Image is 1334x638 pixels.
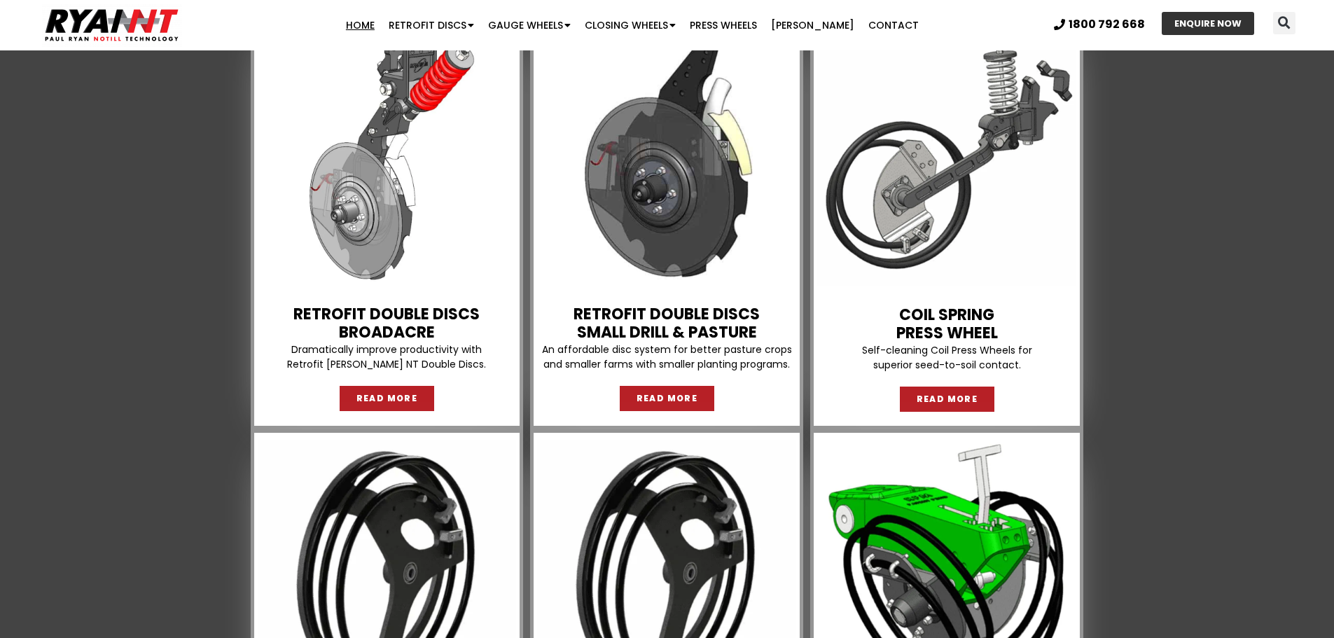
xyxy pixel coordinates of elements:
[258,27,517,286] img: Retrofit tyne and double disc. Seeder bar
[900,387,995,412] a: READ MORE
[896,304,998,344] a: COIL SPRINGPRESS WHEEL
[917,395,978,403] span: READ MORE
[382,11,481,39] a: Retrofit Discs
[340,386,435,411] a: READ MORE
[537,342,796,372] p: An affordable disc system for better pasture crops and smaller farms with smaller planting programs.
[293,303,480,343] a: Retrofit Double DiscsBROADACRE
[481,11,578,39] a: Gauge Wheels
[764,11,861,39] a: [PERSON_NAME]
[817,343,1076,373] p: Self-cleaning Coil Press Wheels for superior seed-to-soil contact.
[578,11,683,39] a: Closing Wheels
[683,11,764,39] a: Press Wheels
[1054,19,1145,30] a: 1800 792 668
[537,27,796,286] img: Retrofit double disc
[42,4,182,47] img: Ryan NT logo
[258,342,517,372] p: Dramatically improve productivity with Retrofit [PERSON_NAME] NT Double Discs.
[1162,12,1254,35] a: ENQUIRE NOW
[817,27,1076,286] img: RYAN NT Press Wheel
[620,386,715,411] a: READ MORE
[356,394,418,403] span: READ MORE
[1069,19,1145,30] span: 1800 792 668
[1273,12,1295,34] div: Search
[339,11,382,39] a: Home
[258,11,1006,39] nav: Menu
[637,394,698,403] span: READ MORE
[1174,19,1242,28] span: ENQUIRE NOW
[574,303,760,343] a: Retrofit Double DiscsSMALL DRILL & PASTURE
[861,11,926,39] a: Contact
